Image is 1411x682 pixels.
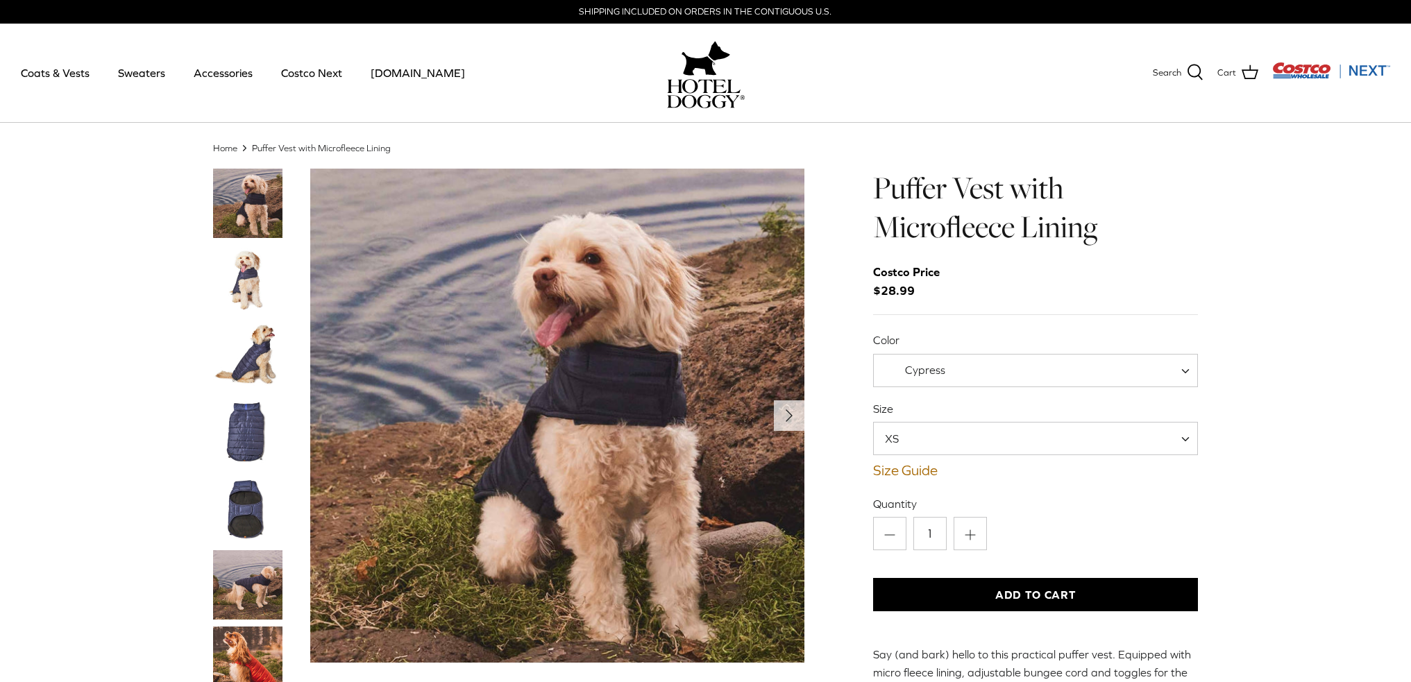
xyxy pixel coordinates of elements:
a: Accessories [181,49,265,96]
a: Cart [1217,64,1258,82]
a: Thumbnail Link [213,321,282,391]
button: Add to Cart [873,578,1199,611]
span: $28.99 [873,263,954,300]
span: Cypress [905,364,945,376]
h1: Puffer Vest with Microfleece Lining [873,169,1199,247]
a: Thumbnail Link [213,245,282,314]
a: Puffer Vest with Microfleece Lining [252,142,391,153]
a: Thumbnail Link [213,474,282,543]
img: hoteldoggycom [667,79,745,108]
label: Color [873,332,1199,348]
a: Size Guide [873,462,1199,479]
a: Thumbnail Link [213,550,282,620]
span: Cart [1217,66,1236,80]
label: Quantity [873,496,1199,511]
a: Sweaters [105,49,178,96]
a: Thumbnail Link [213,398,282,467]
a: Search [1153,64,1203,82]
input: Quantity [913,517,947,550]
nav: Breadcrumbs [213,142,1199,155]
button: Next [774,400,804,431]
img: hoteldoggy.com [682,37,730,79]
div: Costco Price [873,263,940,282]
a: [DOMAIN_NAME] [358,49,478,96]
a: Thumbnail Link [213,169,282,238]
a: Visit Costco Next [1272,71,1390,81]
span: Cypress [873,354,1199,387]
span: XS [874,431,927,446]
span: Cypress [874,363,973,377]
label: Size [873,401,1199,416]
span: XS [873,422,1199,455]
span: Search [1153,66,1181,80]
a: Show Gallery [310,169,804,663]
a: Costco Next [269,49,355,96]
img: Costco Next [1272,62,1390,79]
a: hoteldoggy.com hoteldoggycom [667,37,745,108]
a: Coats & Vests [8,49,102,96]
a: Home [213,142,237,153]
